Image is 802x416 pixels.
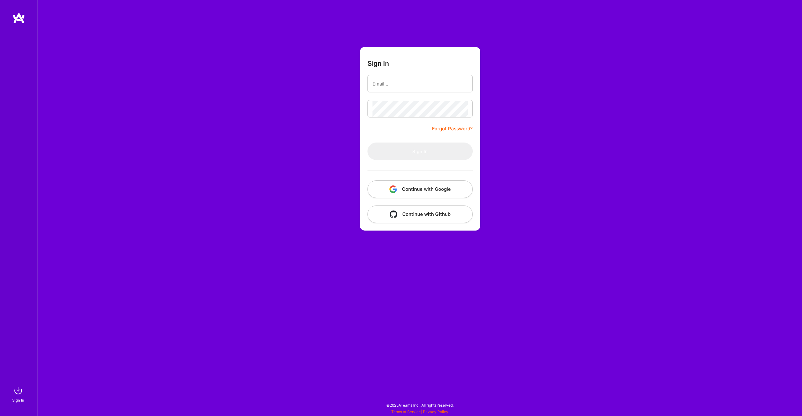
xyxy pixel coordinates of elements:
[13,384,24,403] a: sign inSign In
[391,409,448,414] span: |
[13,13,25,24] img: logo
[12,384,24,397] img: sign in
[12,397,24,403] div: Sign In
[372,76,468,92] input: Email...
[389,185,397,193] img: icon
[391,409,421,414] a: Terms of Service
[38,397,802,413] div: © 2025 ATeams Inc., All rights reserved.
[390,211,397,218] img: icon
[367,143,473,160] button: Sign In
[367,60,389,67] h3: Sign In
[423,409,448,414] a: Privacy Policy
[367,205,473,223] button: Continue with Github
[432,125,473,133] a: Forgot Password?
[367,180,473,198] button: Continue with Google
